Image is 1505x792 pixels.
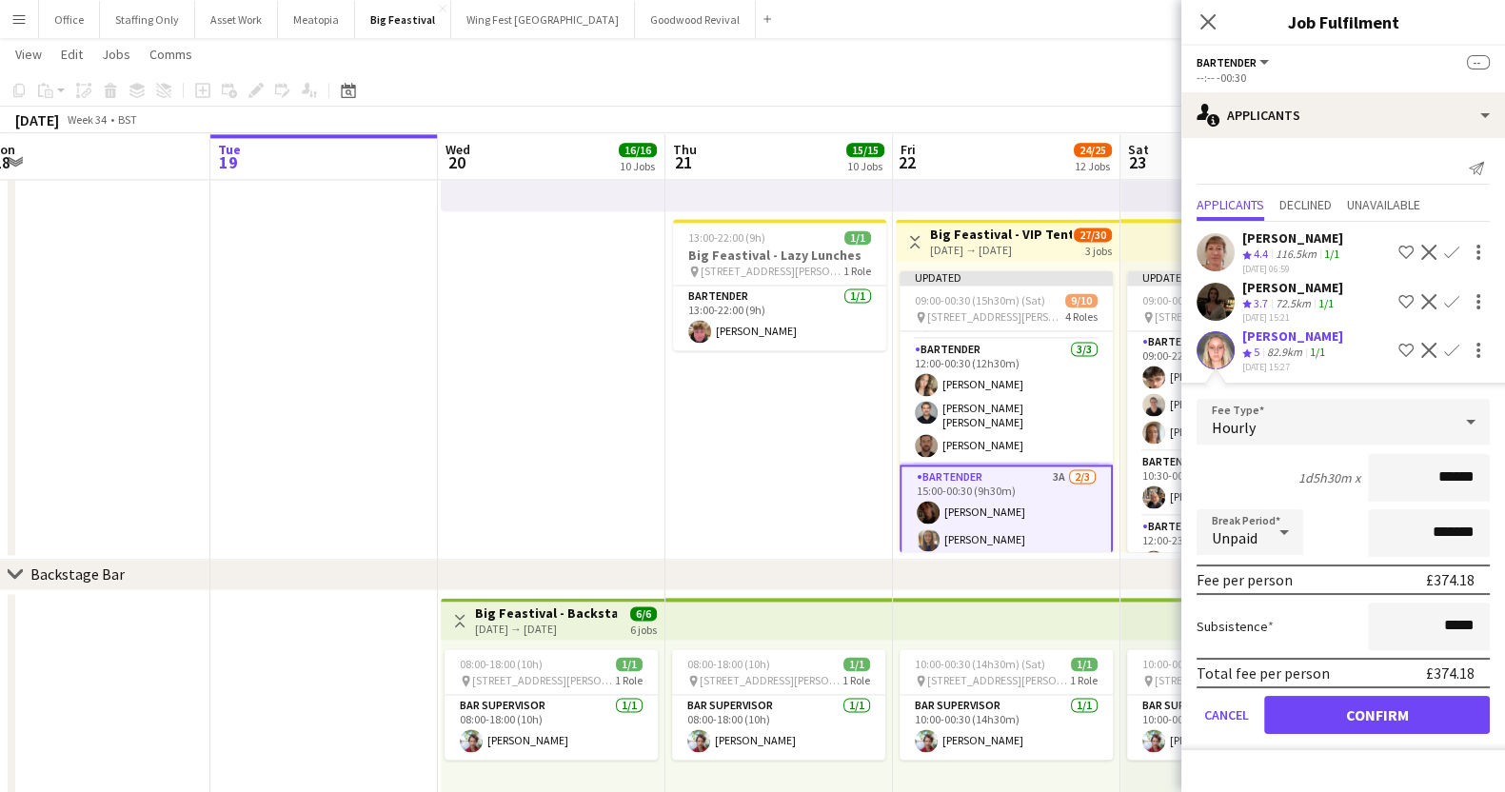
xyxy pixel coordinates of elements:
h3: Big Feastival - Backstage Bar [475,604,617,622]
div: 1d5h30m x [1298,469,1360,486]
app-job-card: 10:00-00:30 (14h30m) (Sun)1/1 [STREET_ADDRESS][PERSON_NAME]1 RoleBar Supervisor1/110:00-00:30 (14... [1127,649,1340,760]
span: Tue [218,141,241,158]
span: 22 [898,151,916,173]
button: Staffing Only [100,1,195,38]
span: 9/10 [1065,293,1098,307]
div: [DATE] 15:21 [1242,311,1343,324]
div: [DATE] → [DATE] [930,243,1072,257]
div: 10 Jobs [620,159,656,173]
div: Total fee per person [1197,663,1330,683]
span: 15/15 [846,143,884,157]
span: 09:00-00:30 (15h30m) (Sun) [1142,293,1276,307]
app-job-card: 08:00-18:00 (10h)1/1 [STREET_ADDRESS][PERSON_NAME]1 RoleBar Supervisor1/108:00-18:00 (10h)[PERSON... [445,649,658,760]
div: £374.18 [1426,663,1475,683]
span: 23 [1125,151,1149,173]
app-card-role: Bar Supervisor1/108:00-18:00 (10h)[PERSON_NAME] [445,695,658,760]
span: 4.4 [1254,247,1268,261]
span: Wed [446,141,470,158]
div: 3 jobs [1085,242,1112,258]
span: 08:00-18:00 (10h) [687,657,770,671]
span: 1 Role [1070,673,1098,687]
span: 09:00-00:30 (15h30m) (Sat) [915,293,1045,307]
span: -- [1467,55,1490,69]
div: 82.9km [1263,345,1306,361]
span: Applicants [1197,198,1264,211]
span: 20 [443,151,470,173]
app-card-role: Bartender1/110:30-00:30 (14h)[PERSON_NAME] [1127,451,1340,516]
span: 13:00-22:00 (9h) [688,230,765,245]
div: BST [118,112,137,127]
span: 21 [670,151,697,173]
a: Comms [142,42,200,67]
span: 3.7 [1254,296,1268,310]
span: Thu [673,141,697,158]
span: [STREET_ADDRESS][PERSON_NAME] [1155,309,1293,324]
app-job-card: 13:00-22:00 (9h)1/1Big Feastival - Lazy Lunches [STREET_ADDRESS][PERSON_NAME]1 RoleBartender1/113... [673,219,886,350]
app-job-card: Updated09:00-00:30 (15h30m) (Sat)9/10 [STREET_ADDRESS][PERSON_NAME]4 RolesBartender1/110:30-00:30... [900,270,1113,552]
span: 4 Roles [1065,309,1098,324]
button: Bartender [1197,55,1272,69]
span: 27/30 [1074,228,1112,242]
div: 12 Jobs [1075,159,1111,173]
span: Bartender [1197,55,1257,69]
button: Cancel [1197,696,1257,734]
span: Fri [901,141,916,158]
a: View [8,42,50,67]
app-skills-label: 1/1 [1318,296,1334,310]
div: [DATE] 15:27 [1242,361,1343,373]
span: Declined [1279,198,1332,211]
span: Unavailable [1347,198,1420,211]
button: Goodwood Revival [635,1,756,38]
span: 1 Role [842,673,870,687]
div: £374.18 [1426,570,1475,589]
div: Fee per person [1197,570,1293,589]
span: [STREET_ADDRESS][PERSON_NAME] [700,673,842,687]
div: --:-- -00:30 [1197,70,1490,85]
span: 1/1 [844,230,871,245]
span: 1/1 [843,657,870,671]
div: [PERSON_NAME] [1242,229,1343,247]
span: 10:00-00:30 (14h30m) (Sun) [1142,657,1276,671]
button: Asset Work [195,1,278,38]
app-card-role: Bartender1/113:00-22:00 (9h)[PERSON_NAME] [673,286,886,350]
app-job-card: 08:00-18:00 (10h)1/1 [STREET_ADDRESS][PERSON_NAME]1 RoleBar Supervisor1/108:00-18:00 (10h)[PERSON... [672,649,885,760]
span: 6/6 [630,606,657,621]
span: 1 Role [615,673,643,687]
span: [STREET_ADDRESS][PERSON_NAME] [927,309,1065,324]
span: [STREET_ADDRESS][PERSON_NAME] [701,264,843,278]
span: Comms [149,46,192,63]
button: Confirm [1264,696,1490,734]
span: View [15,46,42,63]
span: 19 [215,151,241,173]
a: Edit [53,42,90,67]
button: Office [39,1,100,38]
div: [PERSON_NAME] [1242,279,1343,296]
h3: Big Feastival - VIP Tent [930,226,1072,243]
span: Sat [1128,141,1149,158]
label: Subsistence [1197,618,1274,635]
span: Jobs [102,46,130,63]
span: Hourly [1212,418,1256,437]
span: 24/25 [1074,143,1112,157]
div: 72.5km [1272,296,1315,312]
span: Edit [61,46,83,63]
h3: Job Fulfilment [1181,10,1505,34]
div: Backstage Bar [30,564,125,584]
app-card-role: Bar Supervisor1/108:00-18:00 (10h)[PERSON_NAME] [672,695,885,760]
div: Applicants [1181,92,1505,138]
div: [PERSON_NAME] [1242,327,1343,345]
button: Meatopia [278,1,355,38]
div: [DATE] [15,110,59,129]
div: 10 Jobs [847,159,883,173]
app-card-role: Bar Supervisor1/110:00-00:30 (14h30m)[PERSON_NAME] [1127,695,1340,760]
app-job-card: 10:00-00:30 (14h30m) (Sat)1/1 [STREET_ADDRESS][PERSON_NAME]1 RoleBar Supervisor1/110:00-00:30 (14... [900,649,1113,760]
h3: Big Feastival - Lazy Lunches [673,247,886,264]
div: [DATE] → [DATE] [475,622,617,636]
a: Jobs [94,42,138,67]
app-card-role: Bartender3/312:00-00:30 (12h30m)[PERSON_NAME][PERSON_NAME] [PERSON_NAME][PERSON_NAME] [900,339,1113,465]
app-card-role: Bar Supervisor1/110:00-00:30 (14h30m)[PERSON_NAME] [900,695,1113,760]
